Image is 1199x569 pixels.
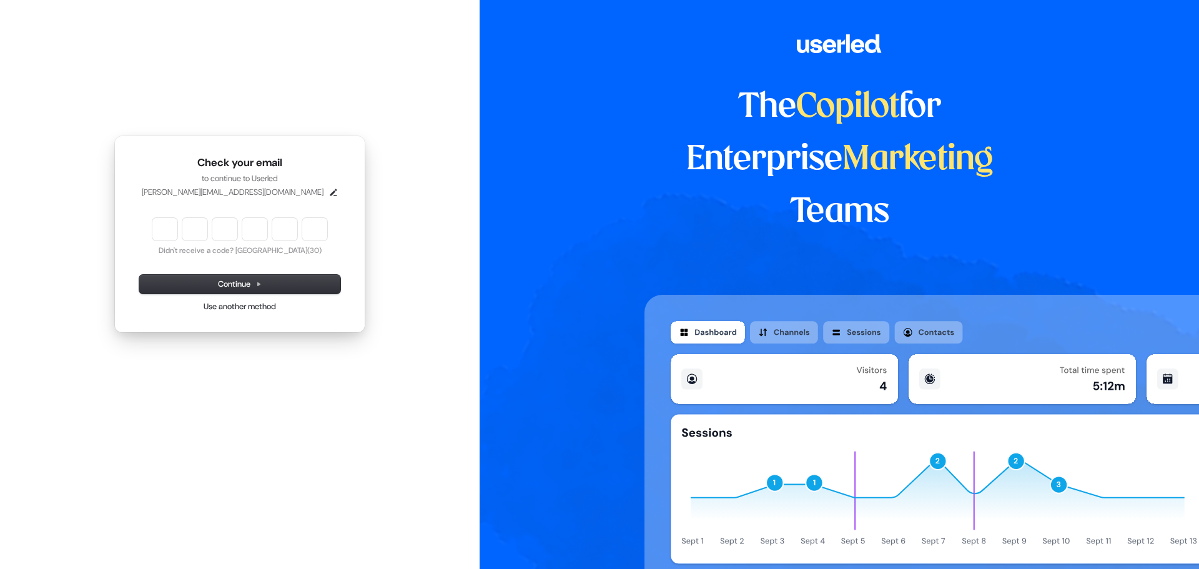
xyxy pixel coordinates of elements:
p: [PERSON_NAME][EMAIL_ADDRESS][DOMAIN_NAME] [142,187,323,198]
input: Enter verification code [152,218,327,240]
h1: The for Enterprise Teams [644,81,1035,239]
button: Continue [139,275,340,294]
button: Edit [328,187,338,197]
span: Copilot [796,91,899,124]
h1: Check your email [139,156,340,171]
a: Use another method [204,301,276,312]
span: Continue [218,279,262,290]
span: Marketing [842,144,994,176]
p: to continue to Userled [139,173,340,184]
